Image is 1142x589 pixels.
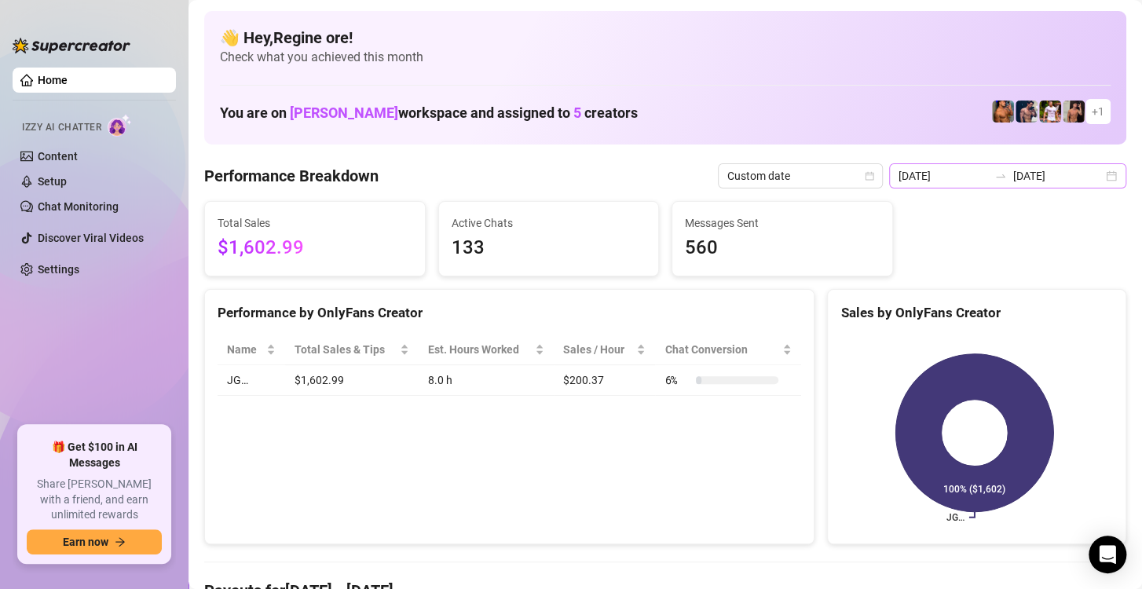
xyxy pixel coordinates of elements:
[865,171,874,181] span: calendar
[452,214,646,232] span: Active Chats
[685,233,880,263] span: 560
[664,371,690,389] span: 6 %
[452,233,646,263] span: 133
[1063,101,1085,123] img: Zach
[220,27,1111,49] h4: 👋 Hey, Regine ore !
[1092,103,1104,120] span: + 1
[685,214,880,232] span: Messages Sent
[992,101,1014,123] img: JG
[295,341,397,358] span: Total Sales & Tips
[727,164,873,188] span: Custom date
[227,341,263,358] span: Name
[419,365,554,396] td: 8.0 h
[946,512,964,523] text: JG…
[38,263,79,276] a: Settings
[13,38,130,53] img: logo-BBDzfeDw.svg
[38,150,78,163] a: Content
[38,200,119,213] a: Chat Monitoring
[108,114,132,137] img: AI Chatter
[840,302,1113,324] div: Sales by OnlyFans Creator
[285,335,419,365] th: Total Sales & Tips
[1013,167,1103,185] input: End date
[554,365,656,396] td: $200.37
[664,341,779,358] span: Chat Conversion
[38,175,67,188] a: Setup
[899,167,988,185] input: Start date
[220,104,638,122] h1: You are on workspace and assigned to creators
[1016,101,1038,123] img: Axel
[27,529,162,554] button: Earn nowarrow-right
[554,335,656,365] th: Sales / Hour
[204,165,379,187] h4: Performance Breakdown
[220,49,1111,66] span: Check what you achieved this month
[994,170,1007,182] span: swap-right
[27,440,162,470] span: 🎁 Get $100 in AI Messages
[218,365,285,396] td: JG…
[38,232,144,244] a: Discover Viral Videos
[63,536,108,548] span: Earn now
[218,335,285,365] th: Name
[27,477,162,523] span: Share [PERSON_NAME] with a friend, and earn unlimited rewards
[655,335,801,365] th: Chat Conversion
[218,233,412,263] span: $1,602.99
[1039,101,1061,123] img: Hector
[563,341,634,358] span: Sales / Hour
[1089,536,1126,573] div: Open Intercom Messenger
[38,74,68,86] a: Home
[218,214,412,232] span: Total Sales
[573,104,581,121] span: 5
[115,536,126,547] span: arrow-right
[22,120,101,135] span: Izzy AI Chatter
[994,170,1007,182] span: to
[290,104,398,121] span: [PERSON_NAME]
[285,365,419,396] td: $1,602.99
[218,302,801,324] div: Performance by OnlyFans Creator
[428,341,532,358] div: Est. Hours Worked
